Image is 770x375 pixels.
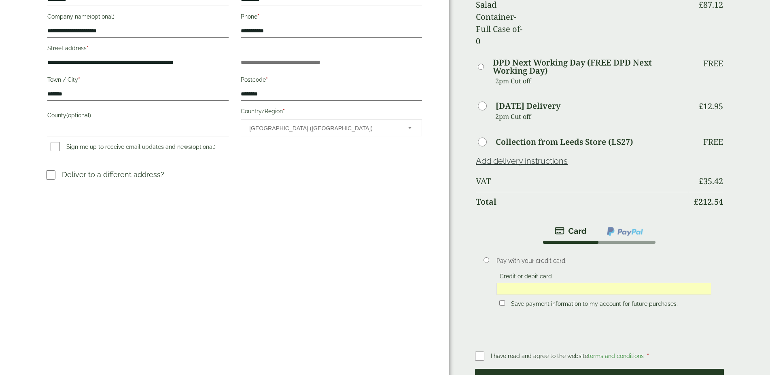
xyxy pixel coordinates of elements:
[47,74,229,88] label: Town / City
[47,11,229,25] label: Company name
[703,59,723,68] p: Free
[241,119,422,136] span: Country/Region
[495,75,688,87] p: 2pm Cut off
[699,101,723,112] bdi: 12.95
[496,138,633,146] label: Collection from Leeds Store (LS27)
[606,226,644,237] img: ppcp-gateway.png
[508,301,681,309] label: Save payment information to my account for future purchases.
[588,353,644,359] a: terms and conditions
[257,13,259,20] abbr: required
[476,192,688,212] th: Total
[703,137,723,147] p: Free
[241,11,422,25] label: Phone
[87,45,89,51] abbr: required
[90,13,115,20] span: (optional)
[555,226,587,236] img: stripe.png
[699,176,723,186] bdi: 35.42
[266,76,268,83] abbr: required
[47,144,219,153] label: Sign me up to receive email updates and news
[699,176,703,186] span: £
[241,106,422,119] label: Country/Region
[47,42,229,56] label: Street address
[476,172,688,191] th: VAT
[694,196,698,207] span: £
[499,285,709,292] iframe: Secure card payment input frame
[283,108,285,114] abbr: required
[647,353,649,359] abbr: required
[249,120,397,137] span: United Kingdom (UK)
[241,74,422,88] label: Postcode
[495,110,688,123] p: 2pm Cut off
[493,59,688,75] label: DPD Next Working Day (FREE DPD Next Working Day)
[496,102,560,110] label: [DATE] Delivery
[699,101,703,112] span: £
[191,144,216,150] span: (optional)
[78,76,80,83] abbr: required
[694,196,723,207] bdi: 212.54
[51,142,60,151] input: Sign me up to receive email updates and news(optional)
[62,169,164,180] p: Deliver to a different address?
[47,110,229,123] label: County
[491,353,645,359] span: I have read and agree to the website
[496,273,555,282] label: Credit or debit card
[496,256,711,265] p: Pay with your credit card.
[476,156,568,166] a: Add delivery instructions
[66,112,91,119] span: (optional)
